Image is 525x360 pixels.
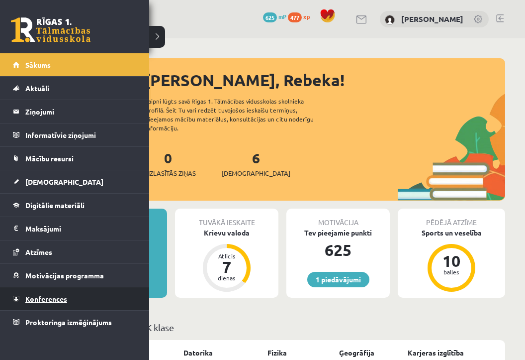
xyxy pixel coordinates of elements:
a: Rīgas 1. Tālmācības vidusskola [11,17,90,42]
a: Informatīvie ziņojumi [13,123,137,146]
a: Sākums [13,53,137,76]
a: 1 piedāvājumi [307,272,369,287]
a: Proktoringa izmēģinājums [13,311,137,334]
a: Digitālie materiāli [13,194,137,217]
a: Karjeras izglītība [408,348,464,358]
span: Proktoringa izmēģinājums [25,318,112,327]
span: Sākums [25,60,51,69]
div: balles [437,269,466,275]
a: Ģeogrāfija [339,348,374,358]
a: 625 mP [263,12,286,20]
a: Datorika [183,348,213,358]
a: Fizika [267,348,287,358]
p: Mācību plāns 12.a2 JK klase [64,321,501,334]
a: Mācību resursi [13,147,137,170]
div: Krievu valoda [175,228,278,238]
span: Aktuāli [25,84,49,93]
legend: Maksājumi [25,217,137,240]
a: 477 xp [288,12,315,20]
span: Digitālie materiāli [25,201,85,210]
legend: Ziņojumi [25,100,137,123]
div: Pēdējā atzīme [398,209,505,228]
div: Atlicis [212,253,242,259]
a: 0Neizlasītās ziņas [140,149,196,178]
span: Konferences [25,294,67,303]
a: Maksājumi [13,217,137,240]
a: [DEMOGRAPHIC_DATA] [13,170,137,193]
a: Sports un veselība 10 balles [398,228,505,293]
span: 477 [288,12,302,22]
div: 625 [286,238,390,262]
a: Motivācijas programma [13,264,137,287]
legend: Informatīvie ziņojumi [25,123,137,146]
a: Krievu valoda Atlicis 7 dienas [175,228,278,293]
span: Motivācijas programma [25,271,104,280]
div: Tev pieejamie punkti [286,228,390,238]
span: mP [278,12,286,20]
img: Rebeka Trofimova [385,15,395,25]
span: 625 [263,12,277,22]
div: Motivācija [286,209,390,228]
a: Konferences [13,287,137,310]
div: Sports un veselība [398,228,505,238]
div: dienas [212,275,242,281]
div: Tuvākā ieskaite [175,209,278,228]
div: 10 [437,253,466,269]
a: 6[DEMOGRAPHIC_DATA] [222,149,290,178]
div: [PERSON_NAME], Rebeka! [144,68,505,92]
div: 7 [212,259,242,275]
a: Atzīmes [13,240,137,263]
div: Laipni lūgts savā Rīgas 1. Tālmācības vidusskolas skolnieka profilā. Šeit Tu vari redzēt tuvojošo... [145,97,331,132]
span: Mācību resursi [25,154,74,163]
a: [PERSON_NAME] [401,14,463,24]
span: Atzīmes [25,247,52,256]
a: Aktuāli [13,77,137,100]
span: Neizlasītās ziņas [140,168,196,178]
span: [DEMOGRAPHIC_DATA] [25,177,103,186]
span: [DEMOGRAPHIC_DATA] [222,168,290,178]
a: Ziņojumi [13,100,137,123]
span: xp [303,12,310,20]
